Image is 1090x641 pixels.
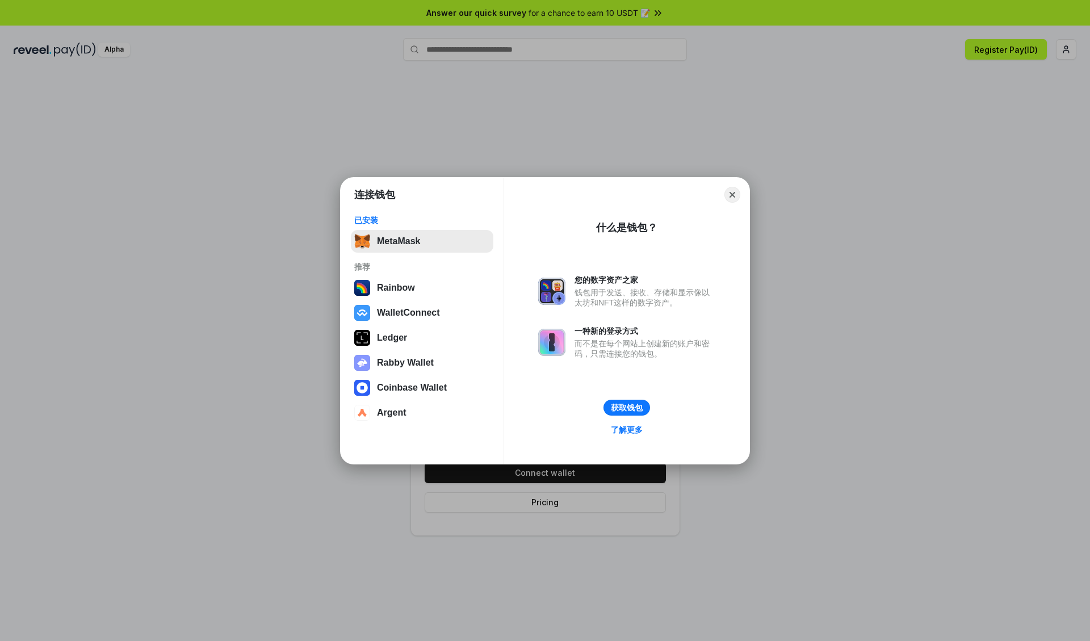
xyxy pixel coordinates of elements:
[596,221,657,234] div: 什么是钱包？
[377,408,406,418] div: Argent
[604,422,649,437] a: 了解更多
[611,403,643,413] div: 获取钱包
[575,326,715,336] div: 一种新的登录方式
[611,425,643,435] div: 了解更多
[377,236,420,246] div: MetaMask
[354,233,370,249] img: svg+xml,%3Csvg%20fill%3D%22none%22%20height%3D%2233%22%20viewBox%3D%220%200%2035%2033%22%20width%...
[575,287,715,308] div: 钱包用于发送、接收、存储和显示像以太坊和NFT这样的数字资产。
[354,330,370,346] img: svg+xml,%3Csvg%20xmlns%3D%22http%3A%2F%2Fwww.w3.org%2F2000%2Fsvg%22%20width%3D%2228%22%20height%3...
[351,276,493,299] button: Rainbow
[354,380,370,396] img: svg+xml,%3Csvg%20width%3D%2228%22%20height%3D%2228%22%20viewBox%3D%220%200%2028%2028%22%20fill%3D...
[354,280,370,296] img: svg+xml,%3Csvg%20width%3D%22120%22%20height%3D%22120%22%20viewBox%3D%220%200%20120%20120%22%20fil...
[351,351,493,374] button: Rabby Wallet
[377,383,447,393] div: Coinbase Wallet
[603,400,650,416] button: 获取钱包
[354,305,370,321] img: svg+xml,%3Csvg%20width%3D%2228%22%20height%3D%2228%22%20viewBox%3D%220%200%2028%2028%22%20fill%3D...
[351,230,493,253] button: MetaMask
[575,338,715,359] div: 而不是在每个网站上创建新的账户和密码，只需连接您的钱包。
[354,215,490,225] div: 已安装
[354,405,370,421] img: svg+xml,%3Csvg%20width%3D%2228%22%20height%3D%2228%22%20viewBox%3D%220%200%2028%2028%22%20fill%3D...
[354,188,395,202] h1: 连接钱包
[724,187,740,203] button: Close
[538,278,565,305] img: svg+xml,%3Csvg%20xmlns%3D%22http%3A%2F%2Fwww.w3.org%2F2000%2Fsvg%22%20fill%3D%22none%22%20viewBox...
[351,301,493,324] button: WalletConnect
[575,275,715,285] div: 您的数字资产之家
[351,401,493,424] button: Argent
[377,308,440,318] div: WalletConnect
[377,333,407,343] div: Ledger
[354,355,370,371] img: svg+xml,%3Csvg%20xmlns%3D%22http%3A%2F%2Fwww.w3.org%2F2000%2Fsvg%22%20fill%3D%22none%22%20viewBox...
[351,326,493,349] button: Ledger
[377,358,434,368] div: Rabby Wallet
[377,283,415,293] div: Rainbow
[351,376,493,399] button: Coinbase Wallet
[538,329,565,356] img: svg+xml,%3Csvg%20xmlns%3D%22http%3A%2F%2Fwww.w3.org%2F2000%2Fsvg%22%20fill%3D%22none%22%20viewBox...
[354,262,490,272] div: 推荐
